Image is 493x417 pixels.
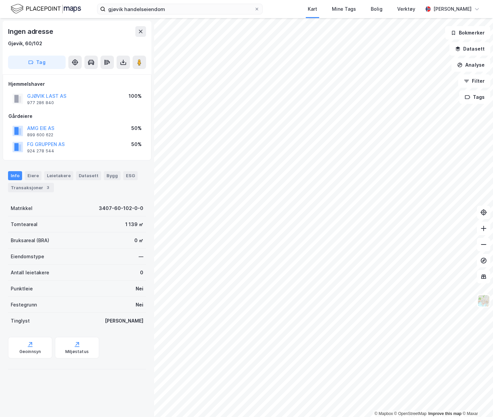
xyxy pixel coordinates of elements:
[374,411,393,416] a: Mapbox
[451,58,490,72] button: Analyse
[104,171,121,180] div: Bygg
[8,112,146,120] div: Gårdeiere
[11,253,44,261] div: Eiendomstype
[394,411,427,416] a: OpenStreetMap
[27,100,54,106] div: 977 286 840
[397,5,415,13] div: Verktøy
[27,148,54,154] div: 924 278 544
[11,285,33,293] div: Punktleie
[134,236,143,245] div: 0 ㎡
[45,184,51,191] div: 3
[8,183,54,192] div: Transaksjoner
[8,40,42,48] div: Gjøvik, 60/102
[8,80,146,88] div: Hjemmelshaver
[458,74,490,88] button: Filter
[136,301,143,309] div: Nei
[76,171,101,180] div: Datasett
[27,132,53,138] div: 899 600 622
[131,140,142,148] div: 50%
[11,220,38,228] div: Tomteareal
[125,220,143,228] div: 1 139 ㎡
[460,385,493,417] iframe: Chat Widget
[105,4,254,14] input: Søk på adresse, matrikkel, gårdeiere, leietakere eller personer
[129,92,142,100] div: 100%
[11,204,32,212] div: Matrikkel
[477,294,490,307] img: Z
[11,3,81,15] img: logo.f888ab2527a4732fd821a326f86c7f29.svg
[428,411,462,416] a: Improve this map
[99,204,143,212] div: 3407-60-102-0-0
[11,301,37,309] div: Festegrunn
[459,90,490,104] button: Tags
[308,5,317,13] div: Kart
[433,5,472,13] div: [PERSON_NAME]
[136,285,143,293] div: Nei
[445,26,490,40] button: Bokmerker
[139,253,143,261] div: —
[8,26,54,37] div: Ingen adresse
[105,317,143,325] div: [PERSON_NAME]
[123,171,138,180] div: ESG
[11,269,49,277] div: Antall leietakere
[8,171,22,180] div: Info
[449,42,490,56] button: Datasett
[131,124,142,132] div: 50%
[8,56,66,69] button: Tag
[11,236,49,245] div: Bruksareal (BRA)
[19,349,41,354] div: Geoinnsyn
[25,171,42,180] div: Eiere
[332,5,356,13] div: Mine Tags
[11,317,30,325] div: Tinglyst
[44,171,73,180] div: Leietakere
[140,269,143,277] div: 0
[371,5,382,13] div: Bolig
[65,349,89,354] div: Miljøstatus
